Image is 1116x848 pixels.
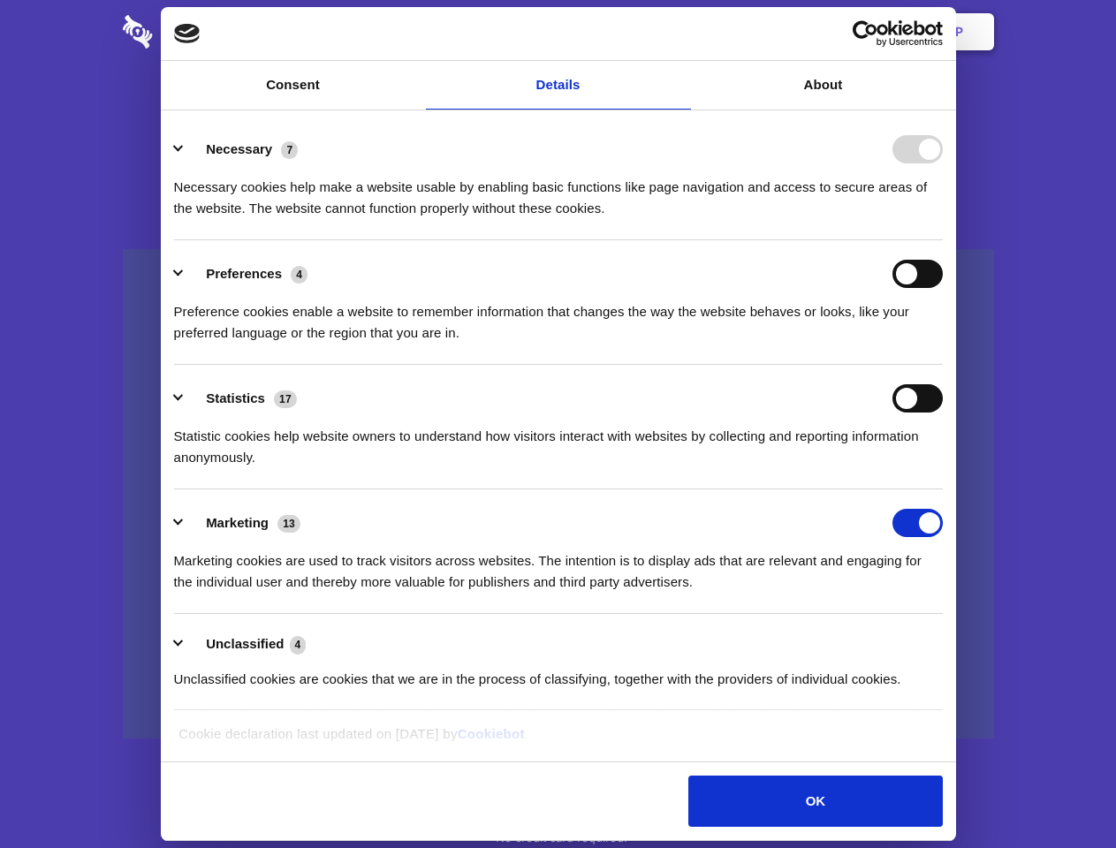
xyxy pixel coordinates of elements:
h4: Auto-redaction of sensitive data, encrypted data sharing and self-destructing private chats. Shar... [123,161,994,219]
span: 4 [291,266,307,284]
div: Unclassified cookies are cookies that we are in the process of classifying, together with the pro... [174,655,943,690]
button: Marketing (13) [174,509,312,537]
button: Statistics (17) [174,384,308,413]
a: Usercentrics Cookiebot - opens in a new window [788,20,943,47]
img: logo-wordmark-white-trans-d4663122ce5f474addd5e946df7df03e33cb6a1c49d2221995e7729f52c070b2.svg [123,15,274,49]
a: Details [426,61,691,110]
iframe: Drift Widget Chat Controller [1028,760,1095,827]
label: Statistics [206,390,265,405]
a: Wistia video thumbnail [123,249,994,739]
div: Cookie declaration last updated on [DATE] by [165,723,951,758]
a: Cookiebot [458,726,525,741]
button: Preferences (4) [174,260,319,288]
div: Necessary cookies help make a website usable by enabling basic functions like page navigation and... [174,163,943,219]
a: Contact [717,4,798,59]
div: Marketing cookies are used to track visitors across websites. The intention is to display ads tha... [174,537,943,593]
span: 13 [277,515,300,533]
img: logo [174,24,201,43]
button: OK [688,776,942,827]
h1: Eliminate Slack Data Loss. [123,79,994,143]
a: Login [801,4,878,59]
div: Preference cookies enable a website to remember information that changes the way the website beha... [174,288,943,344]
div: Statistic cookies help website owners to understand how visitors interact with websites by collec... [174,413,943,468]
label: Preferences [206,266,282,281]
a: About [691,61,956,110]
button: Unclassified (4) [174,633,317,655]
span: 4 [290,636,307,654]
label: Marketing [206,515,269,530]
span: 7 [281,141,298,159]
a: Pricing [519,4,596,59]
span: 17 [274,390,297,408]
a: Consent [161,61,426,110]
button: Necessary (7) [174,135,309,163]
label: Necessary [206,141,272,156]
